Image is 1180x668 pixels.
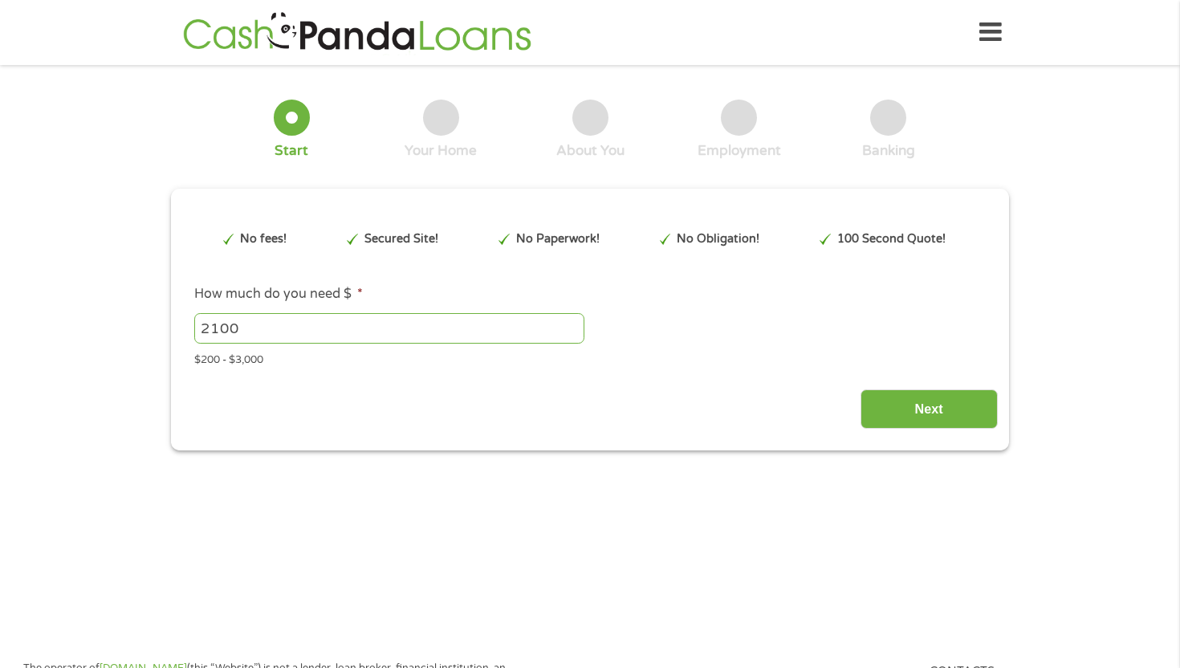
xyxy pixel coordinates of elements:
[364,230,438,248] p: Secured Site!
[275,142,308,160] div: Start
[862,142,915,160] div: Banking
[178,10,536,55] img: GetLoanNow Logo
[677,230,759,248] p: No Obligation!
[698,142,781,160] div: Employment
[556,142,625,160] div: About You
[405,142,477,160] div: Your Home
[240,230,287,248] p: No fees!
[516,230,600,248] p: No Paperwork!
[861,389,998,429] input: Next
[194,286,363,303] label: How much do you need $
[837,230,946,248] p: 100 Second Quote!
[194,347,986,369] div: $200 - $3,000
